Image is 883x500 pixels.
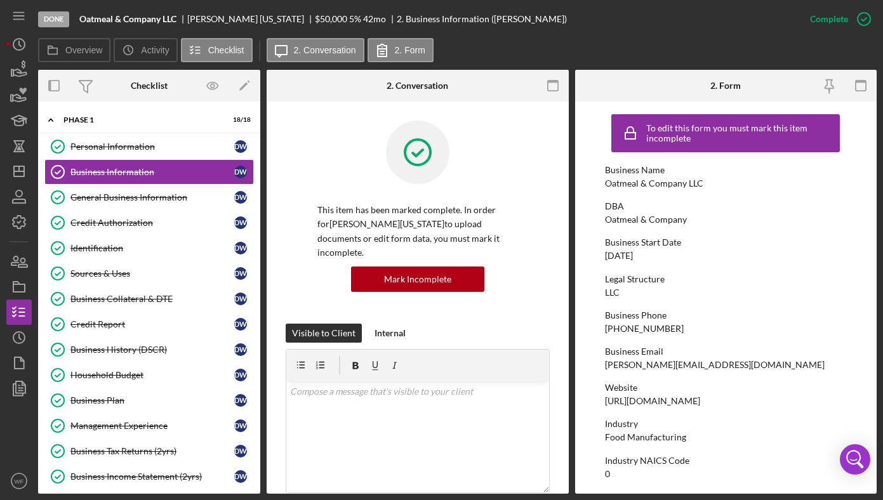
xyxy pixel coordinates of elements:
[234,419,247,432] div: D W
[395,45,425,55] label: 2. Form
[141,45,169,55] label: Activity
[605,178,703,188] div: Oatmeal & Company LLC
[44,337,254,362] a: Business History (DSCR)DW
[70,268,234,279] div: Sources & Uses
[70,243,234,253] div: Identification
[605,287,620,298] div: LLC
[70,294,234,304] div: Business Collateral & DTE
[605,419,846,429] div: Industry
[605,165,846,175] div: Business Name
[70,319,234,329] div: Credit Report
[605,469,610,479] div: 0
[44,464,254,489] a: Business Income Statement (2yrs)DW
[44,185,254,210] a: General Business InformationDW
[6,468,32,494] button: WF
[368,324,412,343] button: Internal
[368,38,434,62] button: 2. Form
[44,159,254,185] a: Business InformationDW
[70,218,234,228] div: Credit Authorization
[234,394,247,407] div: D W
[234,191,247,204] div: D W
[375,324,406,343] div: Internal
[292,324,355,343] div: Visible to Client
[44,261,254,286] a: Sources & UsesDW
[605,214,687,225] div: Oatmeal & Company
[286,324,362,343] button: Visible to Client
[114,38,177,62] button: Activity
[234,445,247,457] div: D W
[605,383,846,393] div: Website
[234,140,247,153] div: D W
[605,432,686,442] div: Food Manufacturing
[315,14,347,24] div: $50,000
[317,203,518,260] p: This item has been marked complete. In order for [PERSON_NAME][US_STATE] to upload documents or e...
[605,201,846,211] div: DBA
[44,286,254,312] a: Business Collateral & DTEDW
[294,45,356,55] label: 2. Conversation
[181,38,253,62] button: Checklist
[384,266,451,292] div: Mark Incomplete
[234,166,247,178] div: D W
[234,318,247,331] div: D W
[810,6,848,32] div: Complete
[840,444,870,475] div: Open Intercom Messenger
[70,421,234,431] div: Management Experience
[605,251,633,261] div: [DATE]
[44,388,254,413] a: Business PlanDW
[351,266,484,292] button: Mark Incomplete
[349,14,361,24] div: 5 %
[79,14,176,24] b: Oatmeal & Company LLC
[70,370,234,380] div: Household Budget
[208,45,244,55] label: Checklist
[605,360,825,370] div: [PERSON_NAME][EMAIL_ADDRESS][DOMAIN_NAME]
[70,395,234,405] div: Business Plan
[44,438,254,464] a: Business Tax Returns (2yrs)DW
[65,45,102,55] label: Overview
[70,345,234,355] div: Business History (DSCR)
[605,346,846,357] div: Business Email
[605,396,700,406] div: [URL][DOMAIN_NAME]
[63,116,219,124] div: Phase 1
[70,141,234,152] div: Personal Information
[646,123,837,143] div: To edit this form you must mark this item incomplete
[44,312,254,337] a: Credit ReportDW
[234,242,247,254] div: D W
[234,293,247,305] div: D W
[605,324,684,334] div: [PHONE_NUMBER]
[187,14,315,24] div: [PERSON_NAME] [US_STATE]
[605,456,846,466] div: Industry NAICS Code
[44,362,254,388] a: Household BudgetDW
[234,216,247,229] div: D W
[15,478,24,485] text: WF
[710,81,741,91] div: 2. Form
[44,235,254,261] a: IdentificationDW
[605,237,846,247] div: Business Start Date
[797,6,877,32] button: Complete
[44,134,254,159] a: Personal InformationDW
[228,116,251,124] div: 18 / 18
[131,81,168,91] div: Checklist
[38,38,110,62] button: Overview
[70,192,234,202] div: General Business Information
[387,81,448,91] div: 2. Conversation
[267,38,364,62] button: 2. Conversation
[397,14,567,24] div: 2. Business Information ([PERSON_NAME])
[605,310,846,320] div: Business Phone
[44,413,254,438] a: Management ExperienceDW
[234,267,247,280] div: D W
[38,11,69,27] div: Done
[605,274,846,284] div: Legal Structure
[234,343,247,356] div: D W
[234,470,247,483] div: D W
[44,210,254,235] a: Credit AuthorizationDW
[234,369,247,381] div: D W
[70,446,234,456] div: Business Tax Returns (2yrs)
[70,167,234,177] div: Business Information
[70,471,234,482] div: Business Income Statement (2yrs)
[363,14,386,24] div: 42 mo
